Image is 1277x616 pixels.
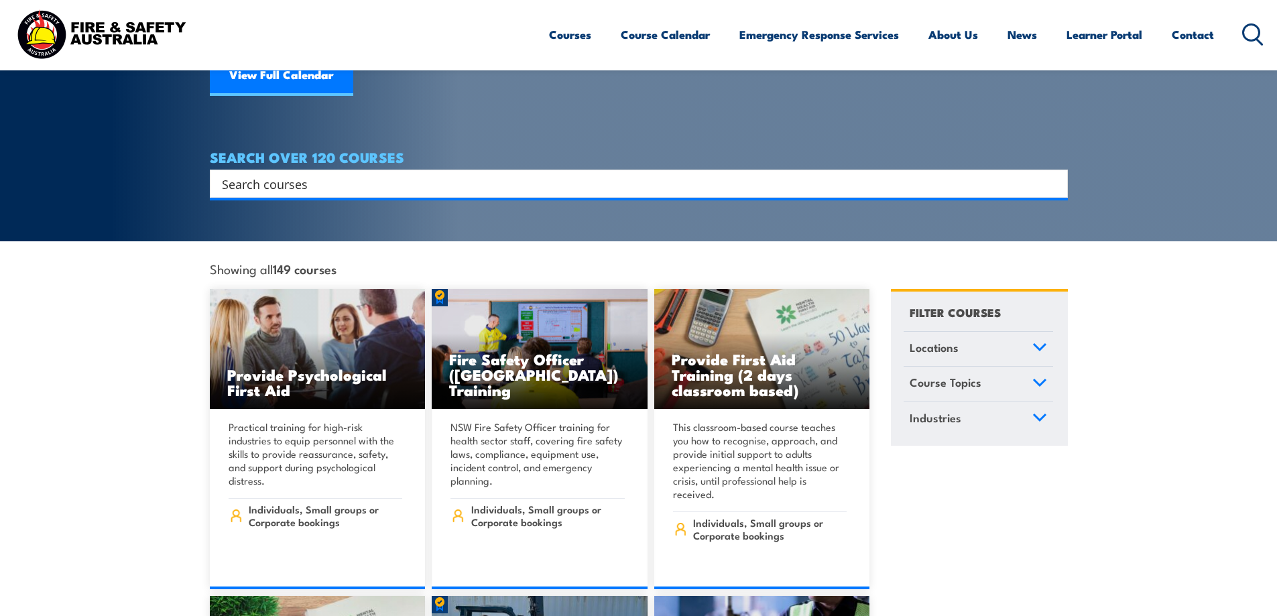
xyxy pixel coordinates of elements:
a: Course Topics [904,367,1053,402]
a: Provide Psychological First Aid [210,289,426,410]
a: News [1008,17,1037,52]
h3: Provide First Aid Training (2 days classroom based) [672,351,853,397]
p: NSW Fire Safety Officer training for health sector staff, covering fire safety laws, compliance, ... [450,420,625,487]
a: Learner Portal [1067,17,1142,52]
a: About Us [928,17,978,52]
a: View Full Calendar [210,56,353,96]
span: Individuals, Small groups or Corporate bookings [693,516,847,542]
a: Provide First Aid Training (2 days classroom based) [654,289,870,410]
h3: Provide Psychological First Aid [227,367,408,397]
img: Mental Health First Aid Training (Standard) – Classroom [654,289,870,410]
a: Locations [904,332,1053,367]
img: Fire Safety Advisor [432,289,648,410]
span: Individuals, Small groups or Corporate bookings [471,503,625,528]
img: Mental Health First Aid Training Course from Fire & Safety Australia [210,289,426,410]
span: Industries [910,409,961,427]
a: Courses [549,17,591,52]
h3: Fire Safety Officer ([GEOGRAPHIC_DATA]) Training [449,351,630,397]
a: Contact [1172,17,1214,52]
a: Industries [904,402,1053,437]
span: Individuals, Small groups or Corporate bookings [249,503,402,528]
p: Practical training for high-risk industries to equip personnel with the skills to provide reassur... [229,420,403,487]
strong: 149 courses [273,259,337,278]
span: Locations [910,338,959,357]
h4: FILTER COURSES [910,303,1001,321]
a: Fire Safety Officer ([GEOGRAPHIC_DATA]) Training [432,289,648,410]
button: Search magnifier button [1044,174,1063,193]
form: Search form [225,174,1041,193]
a: Emergency Response Services [739,17,899,52]
span: Showing all [210,261,337,275]
span: Course Topics [910,373,981,391]
input: Search input [222,174,1038,194]
p: This classroom-based course teaches you how to recognise, approach, and provide initial support t... [673,420,847,501]
a: Course Calendar [621,17,710,52]
h4: SEARCH OVER 120 COURSES [210,149,1068,164]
